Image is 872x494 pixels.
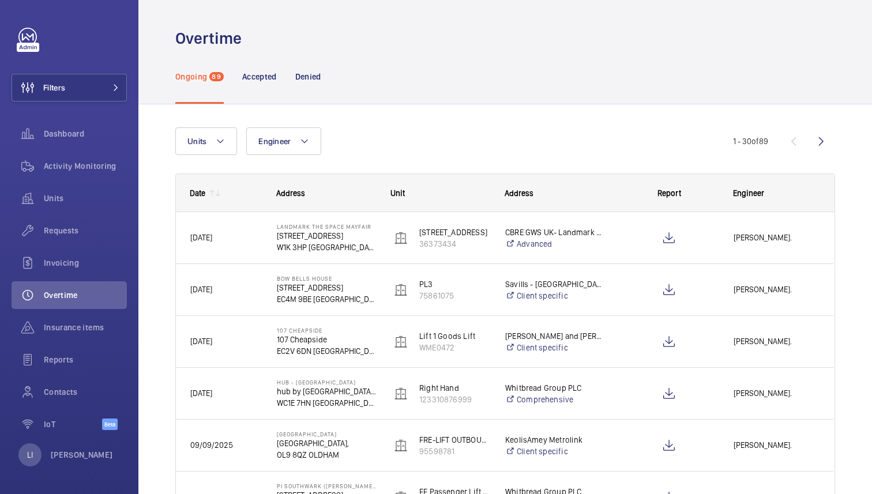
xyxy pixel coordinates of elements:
span: of [751,137,759,146]
p: Ongoing [175,71,207,82]
img: elevator.svg [394,283,408,297]
span: [PERSON_NAME]. [734,283,819,296]
p: Right Hand [419,382,490,394]
span: [PERSON_NAME]. [734,231,819,244]
p: LI [27,449,33,461]
span: Address [276,188,305,198]
img: elevator.svg [394,387,408,401]
span: [DATE] [190,337,212,346]
p: 95598781 [419,446,490,457]
div: Date [190,188,205,198]
p: Denied [295,71,321,82]
span: Report [657,188,681,198]
span: Engineer [733,188,764,198]
p: PI Southwark ([PERSON_NAME][GEOGRAPHIC_DATA]) [277,482,376,489]
p: Lift 1 Goods Lift [419,330,490,342]
p: [GEOGRAPHIC_DATA] [277,431,376,438]
p: [GEOGRAPHIC_DATA], [277,438,376,449]
a: Client specific [505,290,604,301]
p: 36373434 [419,238,490,250]
span: 09/09/2025 [190,440,233,450]
p: EC2V 6DN [GEOGRAPHIC_DATA] [277,345,376,357]
p: Bow Bells House [277,275,376,282]
img: elevator.svg [394,335,408,349]
span: Activity Monitoring [44,160,127,172]
button: Engineer [246,127,321,155]
p: WC1E 7HN [GEOGRAPHIC_DATA] [277,397,376,409]
span: [PERSON_NAME]. [734,439,819,452]
span: 1 - 30 89 [733,137,768,145]
span: Reports [44,354,127,365]
button: Filters [12,74,127,101]
p: Landmark The Space Mayfair [277,223,376,230]
span: Address [505,188,533,198]
p: OL9 8QZ OLDHAM [277,449,376,461]
p: W1K 3HP [GEOGRAPHIC_DATA] [277,242,376,253]
span: Filters [43,82,65,93]
img: elevator.svg [394,439,408,452]
p: CBRE GWS UK- Landmark The Space Mayfair [505,227,604,238]
a: Client specific [505,446,604,457]
span: [DATE] [190,233,212,242]
p: 75861075 [419,290,490,301]
span: 89 [209,72,223,81]
p: 107 Cheapside [277,334,376,345]
p: EC4M 9BE [GEOGRAPHIC_DATA] [277,293,376,305]
p: FRE-LIFT OUTBOUND [419,434,490,446]
a: Client specific [505,342,604,353]
p: hub by [GEOGRAPHIC_DATA] [GEOGRAPHIC_DATA] [277,386,376,397]
p: [PERSON_NAME] [51,449,113,461]
span: [PERSON_NAME]. [734,335,819,348]
p: [STREET_ADDRESS] [277,282,376,293]
p: Hub - [GEOGRAPHIC_DATA] [277,379,376,386]
span: Overtime [44,289,127,301]
p: PL3 [419,278,490,290]
span: Dashboard [44,128,127,139]
p: Whitbread Group PLC [505,382,604,394]
a: Comprehensive [505,394,604,405]
span: IoT [44,418,102,430]
span: [DATE] [190,389,212,398]
span: [PERSON_NAME]. [734,387,819,400]
span: Engineer [258,137,291,146]
span: Units [44,193,127,204]
p: Accepted [242,71,277,82]
p: WME0472 [419,342,490,353]
span: Requests [44,225,127,236]
p: [STREET_ADDRESS] [277,230,376,242]
span: Unit [390,188,405,198]
p: KeolisAmey Metrolink [505,434,604,446]
img: elevator.svg [394,231,408,245]
span: Beta [102,418,118,430]
p: Savills - [GEOGRAPHIC_DATA] [505,278,604,290]
h1: Overtime [175,28,249,49]
p: 123310876999 [419,394,490,405]
p: [STREET_ADDRESS] [419,227,490,238]
span: Contacts [44,386,127,398]
span: Insurance items [44,322,127,333]
p: 107 Cheapside [277,327,376,334]
span: Invoicing [44,257,127,269]
a: Advanced [505,238,604,250]
span: [DATE] [190,285,212,294]
button: Units [175,127,237,155]
p: [PERSON_NAME] and [PERSON_NAME] 107 Cheapside [505,330,604,342]
span: Units [187,137,206,146]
